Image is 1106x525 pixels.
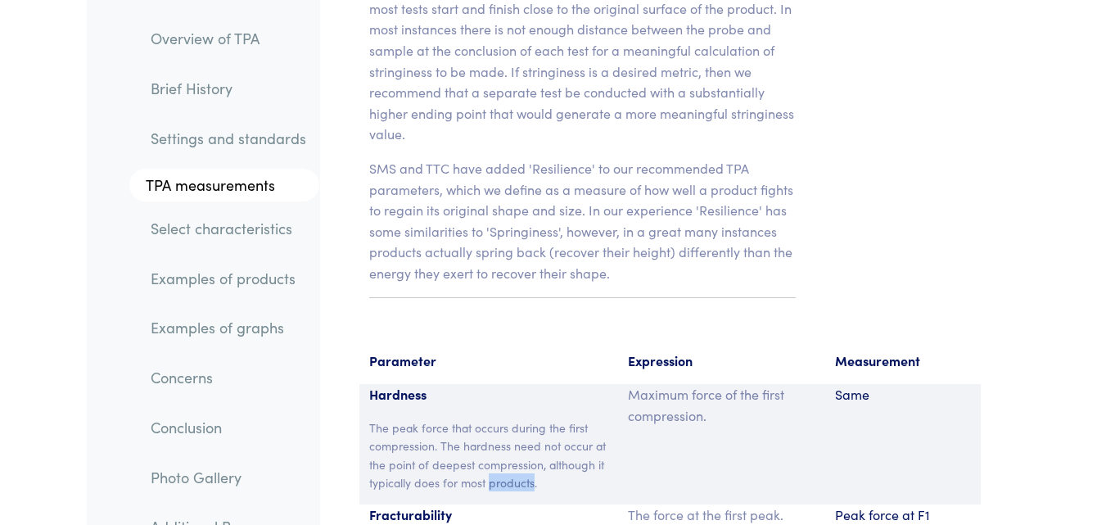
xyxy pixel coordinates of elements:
[138,20,319,57] a: Overview of TPA
[138,359,319,396] a: Concerns
[138,119,319,156] a: Settings and standards
[628,384,815,426] p: Maximum force of the first compression.
[369,158,796,284] p: SMS and TTC have added 'Resilience' to our recommended TPA parameters, which we define as a measu...
[628,351,815,372] p: Expression
[138,210,319,247] a: Select characteristics
[138,260,319,297] a: Examples of products
[138,309,319,346] a: Examples of graphs
[835,351,971,372] p: Measurement
[369,351,608,372] p: Parameter
[835,384,971,405] p: Same
[129,169,319,201] a: TPA measurements
[138,70,319,107] a: Brief History
[138,409,319,446] a: Conclusion
[138,458,319,496] a: Photo Gallery
[369,419,608,492] p: The peak force that occurs during the first compression. The hardness need not occur at the point...
[369,384,608,405] p: Hardness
